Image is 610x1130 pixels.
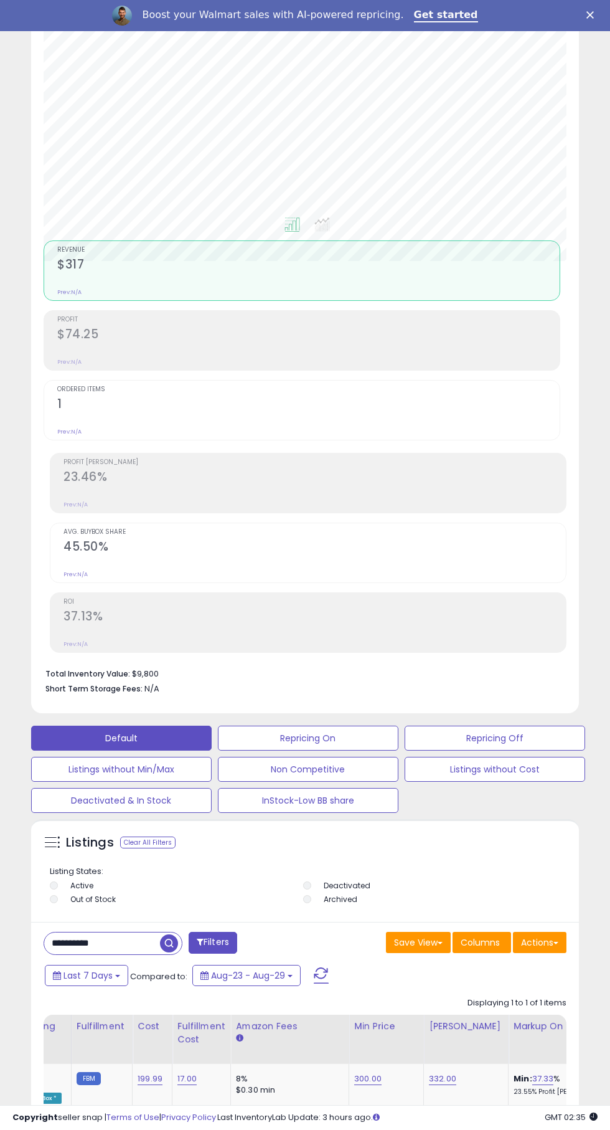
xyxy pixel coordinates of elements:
li: $9,800 [45,665,557,680]
div: Last InventoryLab Update: 3 hours ago. [217,1112,598,1124]
label: Deactivated [324,880,370,891]
button: InStock-Low BB share [218,788,398,813]
button: Repricing On [218,726,398,751]
span: Last 7 Days [63,969,113,982]
small: Amazon Fees. [236,1033,243,1044]
button: Columns [453,932,511,953]
h5: Listings [66,834,114,852]
div: Cost [138,1020,167,1033]
h2: 37.13% [63,609,566,626]
label: Active [70,880,93,891]
a: 52.05 [535,1102,558,1114]
div: seller snap | | [12,1112,216,1124]
a: Get started [414,9,478,22]
div: 8% [236,1073,339,1085]
button: Actions [513,932,566,953]
b: Max: [514,1102,535,1114]
div: Fulfillment [77,1020,127,1033]
button: Save View [386,932,451,953]
span: 2025-09-6 02:35 GMT [545,1111,598,1123]
b: Total Inventory Value: [45,668,130,679]
span: N/A [144,683,159,695]
div: Displaying 1 to 1 of 1 items [467,997,566,1009]
button: Non Competitive [218,757,398,782]
button: Listings without Min/Max [31,757,212,782]
button: Listings without Cost [405,757,585,782]
small: Prev: N/A [57,428,82,435]
small: Prev: N/A [57,288,82,296]
b: Min: [514,1073,532,1085]
span: Ordered Items [57,386,560,393]
div: Min Price [354,1020,418,1033]
a: 17.00 [177,1073,197,1085]
small: Prev: N/A [63,571,88,578]
div: Close [586,11,599,19]
h2: $74.25 [57,327,560,344]
button: Last 7 Days [45,965,128,986]
button: Default [31,726,212,751]
a: Privacy Policy [161,1111,216,1123]
a: 332.00 [429,1073,456,1085]
span: Columns [461,936,500,949]
div: Repricing [13,1020,66,1033]
span: Compared to: [130,971,187,982]
img: Profile image for Adrian [112,6,132,26]
a: 300.00 [354,1073,382,1085]
div: Boost your Walmart sales with AI-powered repricing. [142,9,403,21]
strong: Copyright [12,1111,58,1123]
div: [PERSON_NAME] [429,1020,503,1033]
h2: $317 [57,257,560,274]
small: FBM [77,1072,101,1085]
span: Profit [57,316,560,323]
button: Deactivated & In Stock [31,788,212,813]
label: Archived [324,894,357,904]
button: Aug-23 - Aug-29 [192,965,301,986]
span: Aug-23 - Aug-29 [211,969,285,982]
small: Prev: N/A [57,358,82,366]
b: Short Term Storage Fees: [45,683,143,694]
h2: 45.50% [63,539,566,556]
span: ROI [63,599,566,605]
div: $0.30 min [236,1085,339,1096]
a: 199.99 [138,1073,162,1085]
small: Prev: N/A [63,501,88,508]
span: Profit [PERSON_NAME] [63,459,566,466]
span: Revenue [57,247,560,254]
h2: 23.46% [63,470,566,487]
span: Avg. Buybox Share [63,529,566,536]
p: Listing States: [50,866,563,878]
button: Repricing Off [405,726,585,751]
label: Out of Stock [70,894,116,904]
a: Terms of Use [106,1111,159,1123]
h2: 1 [57,397,560,414]
div: Fulfillment Cost [177,1020,225,1046]
div: Amazon Fees [236,1020,344,1033]
button: Filters [189,932,237,954]
div: Clear All Filters [120,837,176,848]
small: Prev: N/A [63,640,88,648]
a: 37.33 [532,1073,554,1085]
